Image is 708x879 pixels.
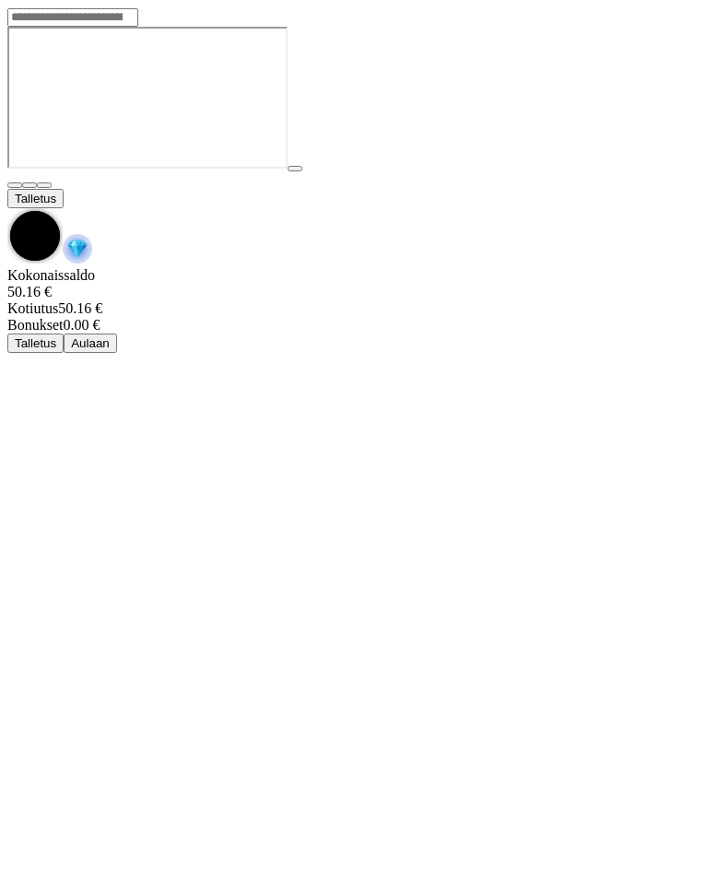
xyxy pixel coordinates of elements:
div: Game menu [7,189,701,267]
span: Aulaan [71,336,110,350]
span: Kotiutus [7,300,58,316]
button: chevron-down icon [22,182,37,188]
iframe: Fire in the Hole 2 [7,27,288,169]
span: Talletus [15,336,56,350]
button: Talletus [7,189,64,208]
button: play icon [288,166,302,171]
span: Talletus [15,192,56,205]
div: 50.16 € [7,284,701,300]
button: fullscreen icon [37,182,52,188]
div: Kokonaissaldo [7,267,701,300]
input: Search [7,8,138,27]
button: close icon [7,182,22,188]
div: 0.00 € [7,317,701,334]
img: reward-icon [63,234,92,264]
button: Talletus [7,334,64,353]
button: Aulaan [64,334,117,353]
div: Game menu content [7,267,701,353]
div: 50.16 € [7,300,701,317]
span: Bonukset [7,317,63,333]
